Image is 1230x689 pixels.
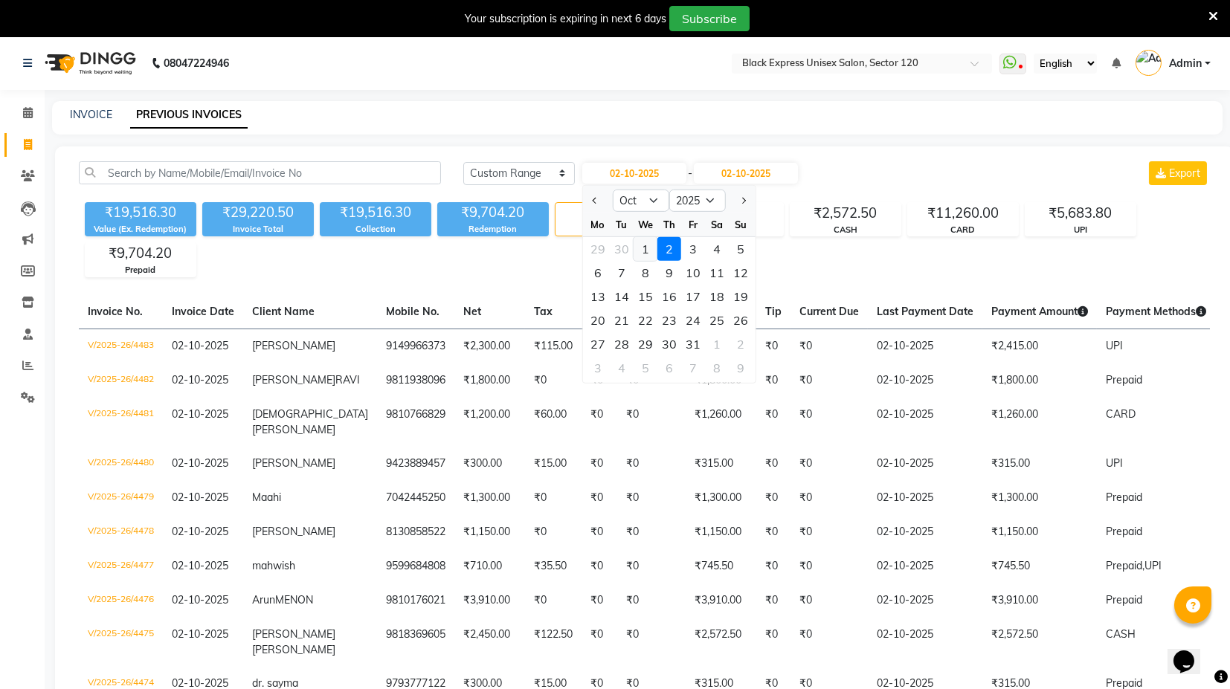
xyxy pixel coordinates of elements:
[79,447,163,481] td: V/2025-26/4480
[454,398,525,447] td: ₹1,200.00
[634,332,657,356] div: 29
[582,398,617,447] td: ₹0
[617,398,686,447] td: ₹0
[756,447,791,481] td: ₹0
[252,456,335,470] span: [PERSON_NAME]
[729,308,753,332] div: Sunday, October 26, 2025
[657,213,681,236] div: Th
[756,363,791,398] td: ₹0
[1136,50,1162,76] img: Admin
[756,398,791,447] td: ₹0
[610,261,634,285] div: Tuesday, October 7, 2025
[868,515,982,549] td: 02-10-2025
[610,356,634,380] div: Tuesday, November 4, 2025
[86,243,196,264] div: ₹9,704.20
[582,583,617,618] td: ₹0
[634,356,657,380] div: 5
[1025,224,1136,236] div: UPI
[610,332,634,356] div: Tuesday, October 28, 2025
[681,285,705,308] div: 17
[586,308,610,332] div: Monday, October 20, 2025
[686,515,756,549] td: ₹1,150.00
[657,285,681,308] div: 16
[252,643,335,656] span: [PERSON_NAME]
[705,356,729,380] div: 8
[681,308,705,332] div: 24
[172,373,228,386] span: 02-10-2025
[85,223,196,236] div: Value (Ex. Redemption)
[982,481,1097,515] td: ₹1,300.00
[705,261,729,285] div: Saturday, October 11, 2025
[729,285,753,308] div: 19
[79,515,163,549] td: V/2025-26/4478
[610,308,634,332] div: 21
[525,549,582,583] td: ₹35.50
[705,261,729,285] div: 11
[791,583,868,618] td: ₹0
[729,237,753,261] div: 5
[982,398,1097,447] td: ₹1,260.00
[657,261,681,285] div: 9
[610,356,634,380] div: 4
[1144,559,1162,572] span: UPI
[130,102,248,129] a: PREVIOUS INVOICES
[791,447,868,481] td: ₹0
[172,456,228,470] span: 02-10-2025
[377,447,454,481] td: 9423889457
[1025,203,1136,224] div: ₹5,683.80
[756,583,791,618] td: ₹0
[252,373,335,386] span: [PERSON_NAME]
[617,481,686,515] td: ₹0
[634,285,657,308] div: Wednesday, October 15, 2025
[1106,627,1136,641] span: CASH
[377,618,454,667] td: 9818369605
[634,308,657,332] div: 22
[868,329,982,363] td: 02-10-2025
[681,356,705,380] div: 7
[705,237,729,261] div: Saturday, October 4, 2025
[686,481,756,515] td: ₹1,300.00
[586,356,610,380] div: Monday, November 3, 2025
[729,308,753,332] div: 26
[437,223,549,236] div: Redemption
[982,515,1097,549] td: ₹1,150.00
[982,583,1097,618] td: ₹3,910.00
[991,305,1088,318] span: Payment Amount
[1106,339,1123,352] span: UPI
[610,237,634,261] div: 30
[202,202,314,223] div: ₹29,220.50
[610,213,634,236] div: Tu
[791,481,868,515] td: ₹0
[610,237,634,261] div: Tuesday, September 30, 2025
[172,627,228,641] span: 02-10-2025
[582,163,686,184] input: Start Date
[686,583,756,618] td: ₹3,910.00
[756,618,791,667] td: ₹0
[1106,407,1136,421] span: CARD
[172,491,228,504] span: 02-10-2025
[610,308,634,332] div: Tuesday, October 21, 2025
[729,261,753,285] div: Sunday, October 12, 2025
[686,549,756,583] td: ₹745.50
[705,213,729,236] div: Sa
[252,407,368,421] span: [DEMOGRAPHIC_DATA]
[868,481,982,515] td: 02-10-2025
[164,42,229,84] b: 08047224946
[586,356,610,380] div: 3
[525,618,582,667] td: ₹122.50
[634,308,657,332] div: Wednesday, October 22, 2025
[454,363,525,398] td: ₹1,800.00
[320,223,431,236] div: Collection
[729,213,753,236] div: Su
[657,308,681,332] div: 23
[1149,161,1207,185] button: Export
[252,339,335,352] span: [PERSON_NAME]
[729,261,753,285] div: 12
[634,261,657,285] div: 8
[681,261,705,285] div: 10
[694,163,798,184] input: End Date
[1169,56,1202,71] span: Admin
[589,189,602,213] button: Previous month
[681,332,705,356] div: Friday, October 31, 2025
[586,332,610,356] div: Monday, October 27, 2025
